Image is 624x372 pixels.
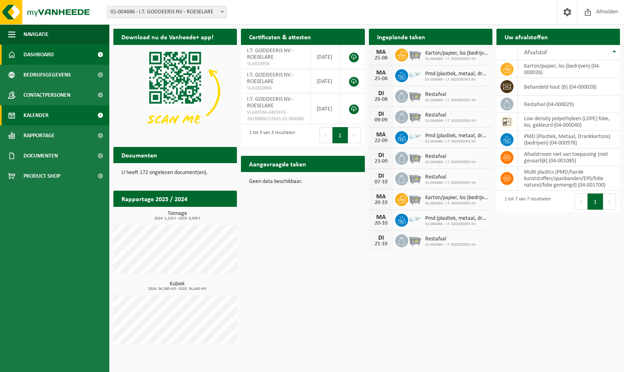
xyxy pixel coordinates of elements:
[373,97,389,102] div: 26-08
[408,213,422,226] img: LP-SK-00120-HPE-11
[408,47,422,61] img: WB-2500-GAL-GY-01
[425,139,488,144] span: 01-004686 - I.T. GODDEERIS NV
[373,76,389,82] div: 25-08
[373,111,389,117] div: DI
[425,77,488,82] span: 01-004686 - I.T. GODDEERIS NV
[518,60,620,78] td: karton/papier, los (bedrijven) (04-000026)
[524,49,547,56] span: Afvalstof
[518,78,620,96] td: behandeld hout (B) (04-000028)
[373,241,389,247] div: 21-10
[496,29,556,45] h2: Uw afvalstoffen
[23,85,70,105] span: Contactpersonen
[373,90,389,97] div: DI
[425,57,488,62] span: 01-004686 - I.T. GODDEERIS NV
[408,151,422,164] img: WB-2500-GAL-GY-01
[425,215,488,222] span: Pmd (plastiek, metaal, drankkartons) (bedrijven)
[249,179,356,185] p: Geen data beschikbaar.
[23,65,71,85] span: Bedrijfsgegevens
[241,156,314,172] h2: Aangevraagde taken
[408,68,422,82] img: LP-SK-00120-HPE-11
[425,236,476,242] span: Restafval
[373,159,389,164] div: 23-09
[373,173,389,179] div: DI
[425,98,476,103] span: 01-004686 - I.T. GODDEERIS NV
[373,117,389,123] div: 09-09
[23,45,54,65] span: Dashboard
[425,119,476,123] span: 01-004686 - I.T. GODDEERIS NV
[117,281,237,291] h3: Kubiek
[373,200,389,206] div: 20-10
[373,221,389,226] div: 20-10
[373,55,389,61] div: 25-08
[23,125,55,146] span: Rapportage
[408,89,422,102] img: WB-2500-GAL-GY-01
[425,153,476,160] span: Restafval
[113,45,237,138] img: Download de VHEPlus App
[319,127,332,143] button: Previous
[425,71,488,77] span: Pmd (plastiek, metaal, drankkartons) (bedrijven)
[369,29,433,45] h2: Ingeplande taken
[425,195,488,201] span: Karton/papier, los (bedrijven)
[23,105,49,125] span: Kalender
[425,174,476,181] span: Restafval
[177,206,236,223] a: Bekijk rapportage
[117,217,237,221] span: 2024: 1,220 t - 2025: 0,000 t
[425,160,476,165] span: 01-004686 - I.T. GODDEERIS NV
[408,233,422,247] img: WB-2500-GAL-GY-01
[117,287,237,291] span: 2024: 56,580 m3 - 2025: 34,440 m3
[373,70,389,76] div: MA
[113,29,221,45] h2: Download nu de Vanheede+ app!
[408,109,422,123] img: WB-2500-GAL-GY-01
[425,181,476,185] span: 01-004686 - I.T. GODDEERIS NV
[113,191,196,206] h2: Rapportage 2025 / 2024
[425,91,476,98] span: Restafval
[575,193,588,210] button: Previous
[23,146,58,166] span: Documenten
[518,149,620,166] td: afvalstroom niet van toepassing (niet gevaarlijk) (04-001085)
[425,133,488,139] span: Pmd (plastiek, metaal, drankkartons) (bedrijven)
[113,147,165,163] h2: Documenten
[373,49,389,55] div: MA
[373,179,389,185] div: 07-10
[247,85,304,91] span: VLA1810066
[241,29,319,45] h2: Certificaten & attesten
[107,6,226,18] span: 01-004686 - I.T. GODDEERIS NV - ROESELARE
[311,45,341,69] td: [DATE]
[518,166,620,191] td: multi plastics (PMD/harde kunststoffen/spanbanden/EPS/folie naturel/folie gemengd) (04-001700)
[247,72,294,85] span: I.T. GODDEERIS NV - ROESELARE
[373,193,389,200] div: MA
[500,193,551,210] div: 1 tot 7 van 7 resultaten
[23,166,60,186] span: Product Shop
[603,193,616,210] button: Next
[373,132,389,138] div: MA
[425,112,476,119] span: Restafval
[121,170,229,176] p: U heeft 172 ongelezen document(en).
[117,211,237,221] h3: Tonnage
[518,113,620,131] td: low density polyethyleen (LDPE) folie, los, gekleurd (04-000040)
[332,127,348,143] button: 1
[247,109,304,122] span: VLAREMA-ARCHIVE-20130606152631-01-004686
[373,138,389,144] div: 22-09
[425,50,488,57] span: Karton/papier, los (bedrijven)
[247,96,294,109] span: I.T. GODDEERIS NV - ROESELARE
[373,214,389,221] div: MA
[107,6,227,18] span: 01-004686 - I.T. GODDEERIS NV - ROESELARE
[247,48,294,60] span: I.T. GODDEERIS NV - ROESELARE
[425,242,476,247] span: 01-004686 - I.T. GODDEERIS NV
[348,127,361,143] button: Next
[425,201,488,206] span: 01-004686 - I.T. GODDEERIS NV
[408,192,422,206] img: WB-2500-GAL-GY-01
[311,94,341,124] td: [DATE]
[518,131,620,149] td: PMD (Plastiek, Metaal, Drankkartons) (bedrijven) (04-000978)
[245,126,295,144] div: 1 tot 3 van 3 resultaten
[23,24,49,45] span: Navigatie
[311,69,341,94] td: [DATE]
[373,152,389,159] div: DI
[408,171,422,185] img: WB-2500-GAL-GY-01
[247,61,304,67] span: VLA610958
[425,222,488,227] span: 01-004686 - I.T. GODDEERIS NV
[588,193,603,210] button: 1
[408,130,422,144] img: LP-SK-00120-HPE-11
[518,96,620,113] td: restafval (04-000029)
[373,235,389,241] div: DI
